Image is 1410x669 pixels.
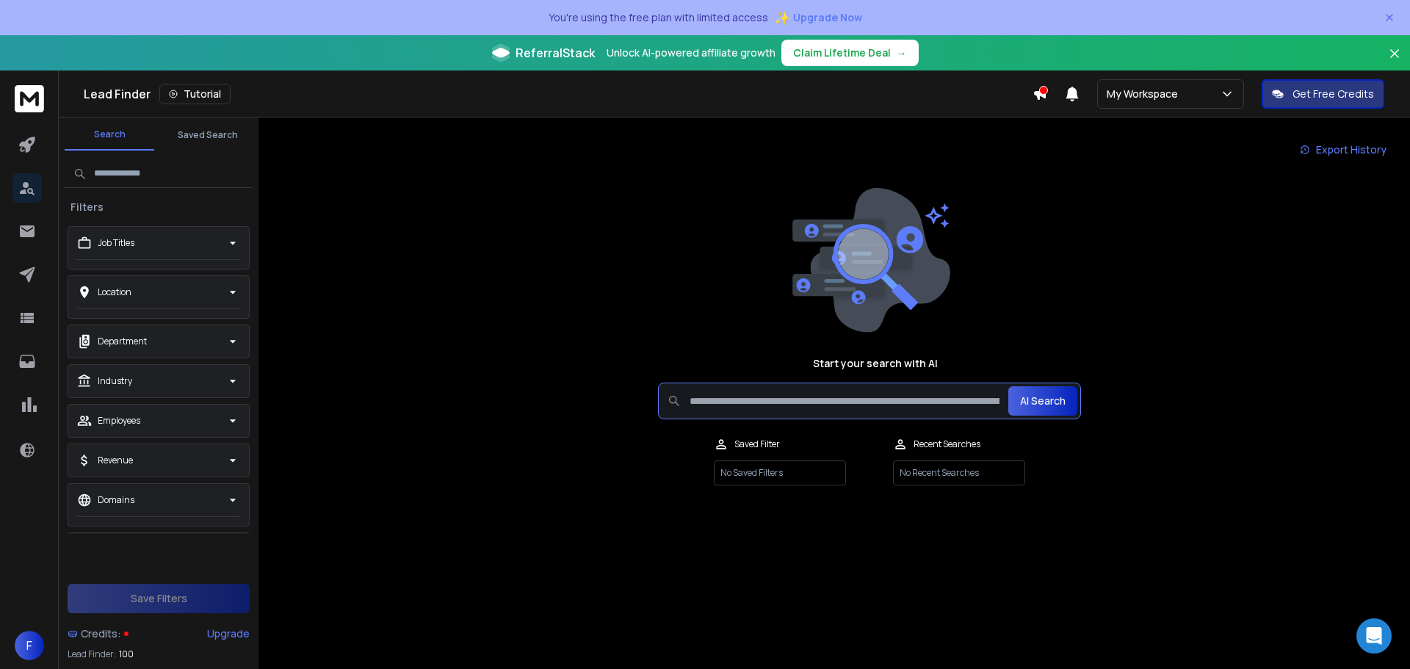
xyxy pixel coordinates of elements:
span: → [897,46,907,60]
p: Industry [98,375,132,387]
button: Claim Lifetime Deal→ [781,40,919,66]
p: Saved Filter [734,438,780,450]
button: ✨Upgrade Now [774,3,862,32]
button: Saved Search [163,120,253,150]
p: Get Free Credits [1292,87,1374,101]
span: Credits: [81,626,121,641]
a: Export History [1288,135,1398,164]
p: Unlock AI-powered affiliate growth [607,46,775,60]
span: Upgrade Now [793,10,862,25]
div: Lead Finder [84,84,1033,104]
a: Credits:Upgrade [68,619,250,648]
p: No Recent Searches [893,460,1025,485]
p: Recent Searches [914,438,980,450]
button: AI Search [1008,386,1077,416]
button: F [15,631,44,660]
p: My Workspace [1107,87,1184,101]
button: Tutorial [159,84,231,104]
p: No Saved Filters [714,460,846,485]
h3: Filters [65,200,109,214]
button: Get Free Credits [1262,79,1384,109]
p: Location [98,286,131,298]
h1: Start your search with AI [813,356,938,371]
p: Revenue [98,455,133,466]
button: Close banner [1385,44,1404,79]
span: ReferralStack [516,44,595,62]
p: Domains [98,494,134,506]
span: 100 [119,648,134,660]
button: Search [65,120,154,151]
div: Open Intercom Messenger [1356,618,1392,654]
img: image [789,188,950,333]
p: Department [98,336,147,347]
p: Employees [98,415,140,427]
p: Job Titles [98,237,134,249]
div: Upgrade [207,626,250,641]
p: You're using the free plan with limited access [549,10,768,25]
p: Lead Finder: [68,648,116,660]
span: ✨ [774,7,790,28]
